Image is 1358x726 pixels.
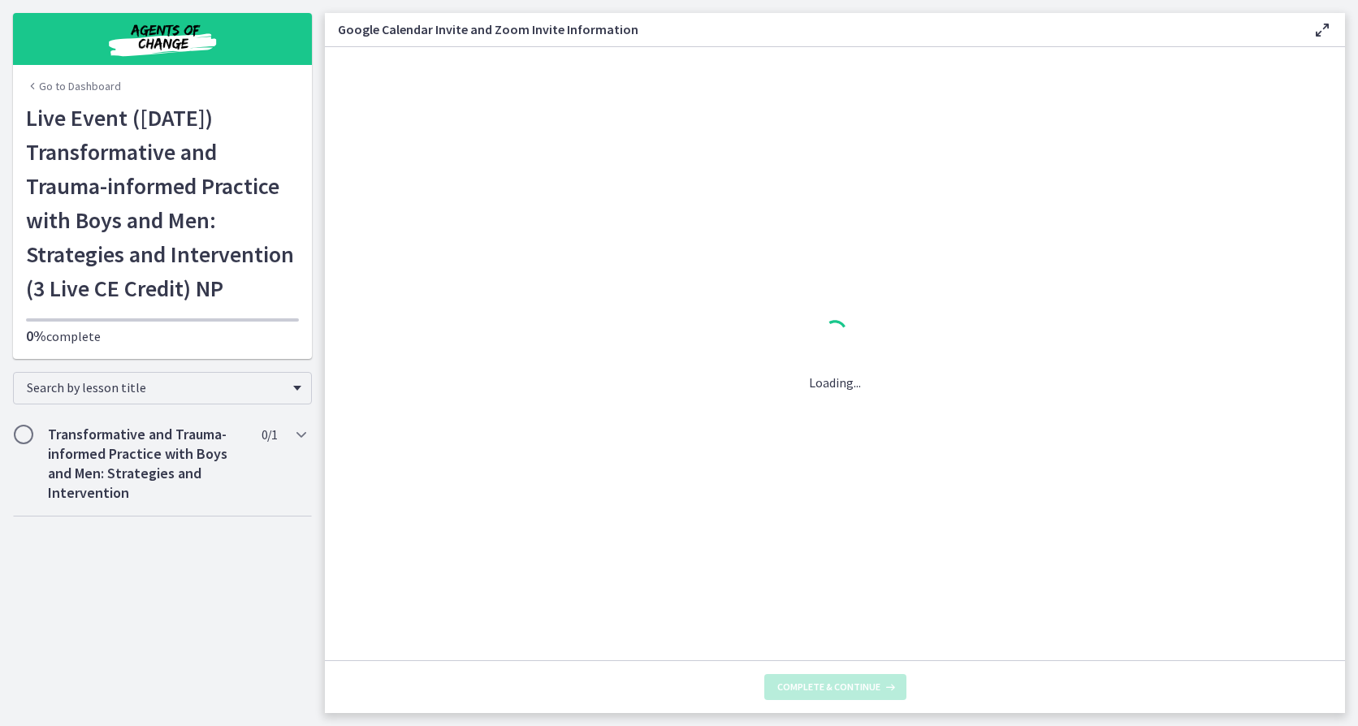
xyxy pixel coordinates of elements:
[777,681,880,694] span: Complete & continue
[809,373,861,392] p: Loading...
[27,379,285,395] span: Search by lesson title
[26,101,299,305] h1: Live Event ([DATE]) Transformative and Trauma-informed Practice with Boys and Men: Strategies and...
[764,674,906,700] button: Complete & continue
[48,425,246,503] h2: Transformative and Trauma-informed Practice with Boys and Men: Strategies and Intervention
[26,326,46,345] span: 0%
[13,372,312,404] div: Search by lesson title
[65,19,260,58] img: Agents of Change
[26,78,121,94] a: Go to Dashboard
[26,326,299,346] p: complete
[338,19,1287,39] h3: Google Calendar Invite and Zoom Invite Information
[809,316,861,353] div: 1
[262,425,277,444] span: 0 / 1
